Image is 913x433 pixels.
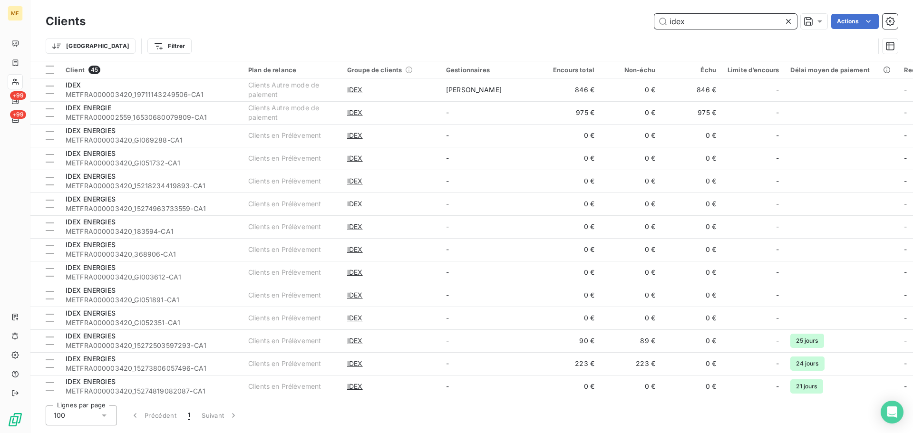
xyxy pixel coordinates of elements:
span: METFRA000003420_15218234419893-CA1 [66,181,237,191]
span: IDEX [347,222,363,231]
td: 223 € [539,352,600,375]
span: - [446,177,449,185]
div: Clients Autre mode de paiement [248,80,336,99]
span: +99 [10,91,26,100]
div: Non-échu [606,66,655,74]
span: - [446,359,449,367]
span: - [776,359,779,368]
span: - [446,245,449,253]
span: IDEX ENERGIES [66,309,116,317]
span: IDEX ENERGIES [66,263,116,271]
span: Client [66,66,85,74]
img: Logo LeanPay [8,412,23,427]
span: - [904,154,907,162]
span: IDEX ENERGIES [66,332,116,340]
td: 0 € [661,215,722,238]
span: - [446,200,449,208]
td: 0 € [661,284,722,307]
div: Clients en Prélèvement [248,268,321,277]
div: Clients en Prélèvement [248,176,321,186]
span: IDEX [347,85,363,95]
span: - [776,268,779,277]
td: 0 € [539,147,600,170]
span: IDEX [66,81,81,89]
td: 0 € [600,192,661,215]
div: Clients en Prélèvement [248,336,321,346]
span: - [446,131,449,139]
h3: Clients [46,13,86,30]
td: 0 € [539,238,600,261]
td: 0 € [539,124,600,147]
span: IDEX [347,154,363,163]
td: 89 € [600,329,661,352]
span: METFRA000003420_15274963733559-CA1 [66,204,237,213]
span: IDEX [347,199,363,209]
td: 0 € [661,147,722,170]
td: 975 € [539,101,600,124]
span: IDEX ENERGIES [66,195,116,203]
td: 0 € [661,238,722,261]
td: 0 € [661,375,722,398]
div: Clients en Prélèvement [248,131,321,140]
span: IDEX [347,108,363,117]
span: IDEX [347,290,363,300]
span: IDEX [347,131,363,140]
span: IDEX ENERGIES [66,286,116,294]
td: 0 € [600,101,661,124]
span: IDEX ENERGIES [66,149,116,157]
div: Clients Autre mode de paiement [248,103,336,122]
span: - [904,131,907,139]
div: Clients en Prélèvement [248,154,321,163]
div: Clients en Prélèvement [248,199,321,209]
span: IDEX [347,268,363,277]
span: - [776,154,779,163]
td: 0 € [661,170,722,192]
td: 0 € [661,329,722,352]
span: [PERSON_NAME] [446,86,502,94]
span: - [776,222,779,231]
span: +99 [10,110,26,119]
span: - [904,86,907,94]
td: 0 € [600,284,661,307]
div: Gestionnaires [446,66,534,74]
span: - [904,337,907,345]
span: IDEX [347,359,363,368]
span: - [446,382,449,390]
span: IDEX ENERGIE [66,104,111,112]
span: Groupe de clients [347,66,402,74]
span: - [446,291,449,299]
div: Clients en Prélèvement [248,359,321,368]
span: - [904,222,907,231]
div: Open Intercom Messenger [881,401,903,423]
td: 0 € [600,78,661,101]
button: Filtrer [147,38,191,54]
span: METFRA000003420_GI051891-CA1 [66,295,237,305]
div: Clients en Prélèvement [248,245,321,254]
div: Limite d’encours [728,66,779,74]
button: [GEOGRAPHIC_DATA] [46,38,136,54]
span: - [904,314,907,322]
td: 846 € [661,78,722,101]
span: METFRA000003420_GI069288-CA1 [66,135,237,145]
div: Délai moyen de paiement [790,66,892,74]
span: IDEX ENERGIES [66,241,116,249]
td: 0 € [539,284,600,307]
span: IDEX ENERGIES [66,126,116,135]
td: 0 € [539,261,600,284]
span: IDEX [347,313,363,323]
div: Encours total [545,66,594,74]
span: METFRA000002559_16530680079809-CA1 [66,113,237,122]
td: 0 € [600,307,661,329]
button: 1 [182,405,196,425]
span: METFRA000003420_15272503597293-CA1 [66,341,237,350]
span: 24 jours [790,356,824,371]
td: 90 € [539,329,600,352]
span: - [904,108,907,116]
span: 25 jours [790,334,824,348]
div: Plan de relance [248,66,336,74]
span: IDEX [347,336,363,346]
div: Clients en Prélèvement [248,382,321,391]
td: 0 € [661,307,722,329]
button: Précédent [125,405,182,425]
span: - [776,199,779,209]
